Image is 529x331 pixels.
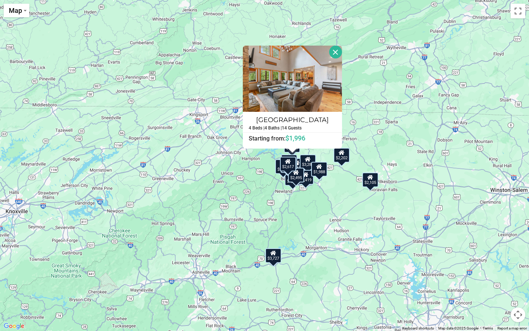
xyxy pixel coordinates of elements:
[329,46,342,58] button: Close
[243,112,342,142] a: [GEOGRAPHIC_DATA] Starting from:
[483,326,493,330] a: Terms
[243,114,342,126] h4: [GEOGRAPHIC_DATA]
[362,172,378,187] div: $2,105
[311,162,327,177] div: $1,988
[243,46,342,112] img: Stone Mountain Lodge
[497,326,527,330] a: Report a map error
[298,170,314,185] div: $2,419
[243,135,342,142] h6: Starting from:
[300,154,316,169] div: $3,283
[511,307,525,322] button: Map camera controls
[334,148,350,163] div: $2,202
[438,326,478,330] span: Map data ©2025 Google
[402,326,434,331] button: Keyboard shortcuts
